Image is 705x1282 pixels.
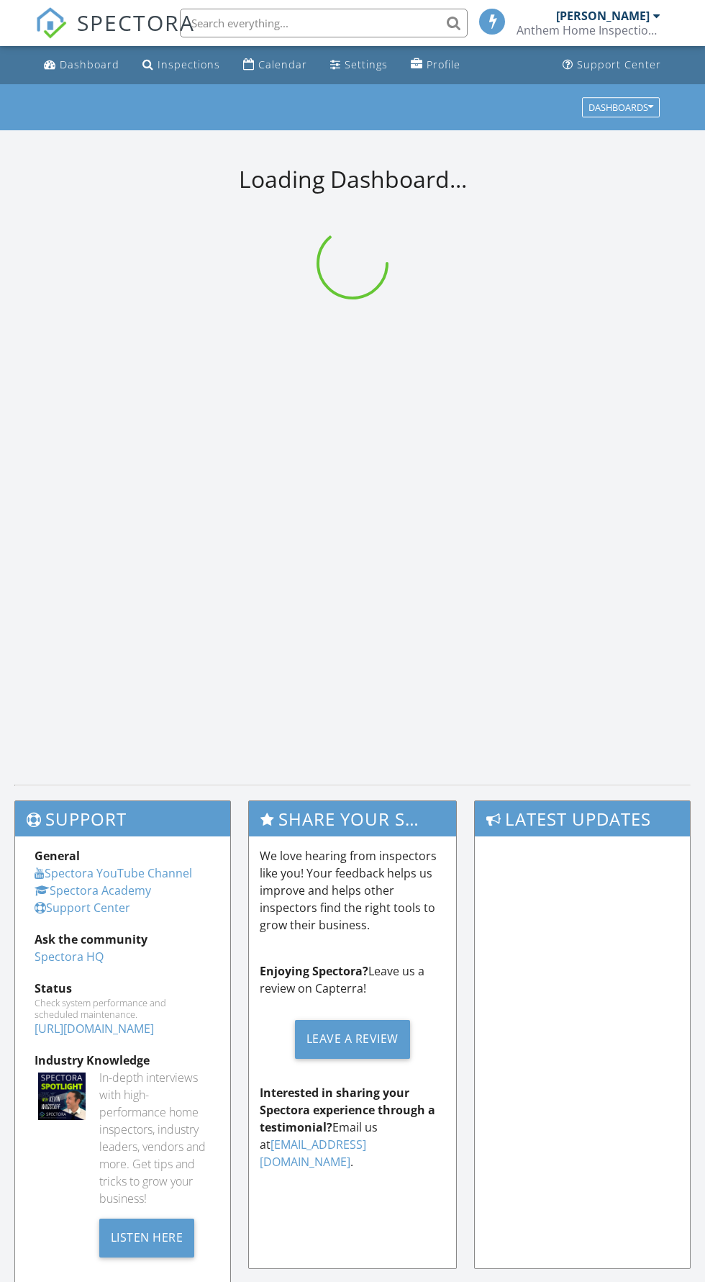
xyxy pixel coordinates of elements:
a: Inspections [137,52,226,78]
a: [URL][DOMAIN_NAME] [35,1021,154,1037]
strong: Enjoying Spectora? [260,963,368,979]
h3: Latest Updates [475,801,690,836]
a: [EMAIL_ADDRESS][DOMAIN_NAME] [260,1137,366,1170]
p: Email us at . [260,1084,445,1170]
a: Support Center [557,52,667,78]
div: Settings [345,58,388,71]
div: Inspections [158,58,220,71]
input: Search everything... [180,9,468,37]
a: Support Center [35,900,130,916]
div: Ask the community [35,931,211,948]
div: Calendar [258,58,307,71]
div: Dashboard [60,58,119,71]
h3: Support [15,801,230,836]
a: Profile [405,52,466,78]
a: Spectora YouTube Channel [35,865,192,881]
div: Check system performance and scheduled maintenance. [35,997,211,1020]
p: Leave us a review on Capterra! [260,962,445,997]
img: Spectoraspolightmain [38,1073,86,1120]
a: Dashboard [38,52,125,78]
span: SPECTORA [77,7,195,37]
img: The Best Home Inspection Software - Spectora [35,7,67,39]
a: Spectora Academy [35,882,151,898]
p: We love hearing from inspectors like you! Your feedback helps us improve and helps other inspecto... [260,847,445,934]
div: Status [35,980,211,997]
strong: Interested in sharing your Spectora experience through a testimonial? [260,1085,435,1135]
a: Leave a Review [260,1008,445,1070]
div: Dashboards [588,102,653,112]
div: [PERSON_NAME] [556,9,650,23]
a: Spectora HQ [35,949,104,965]
h3: Share Your Spectora Experience [249,801,455,836]
a: Listen Here [99,1229,195,1245]
strong: General [35,848,80,864]
a: Calendar [237,52,313,78]
a: Settings [324,52,394,78]
div: Support Center [577,58,661,71]
div: Leave a Review [295,1020,410,1059]
div: Profile [427,58,460,71]
a: SPECTORA [35,19,195,50]
div: Anthem Home Inspections [517,23,660,37]
div: Industry Knowledge [35,1052,211,1069]
button: Dashboards [582,97,660,117]
div: In-depth interviews with high-performance home inspectors, industry leaders, vendors and more. Ge... [99,1069,211,1207]
div: Listen Here [99,1219,195,1258]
